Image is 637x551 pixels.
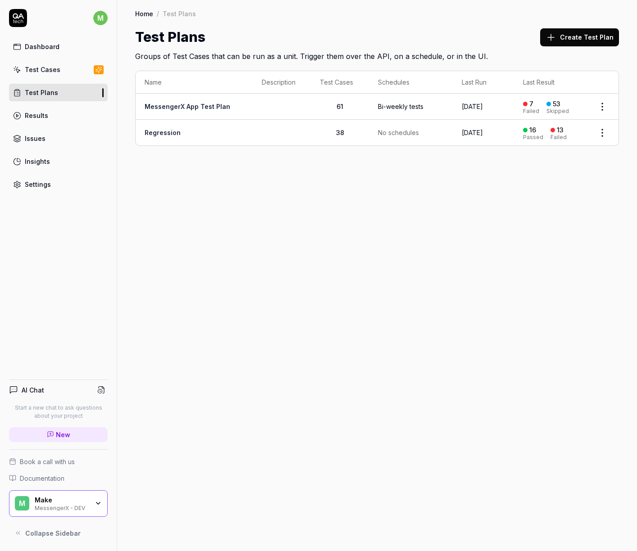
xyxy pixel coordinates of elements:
div: Failed [551,135,567,140]
th: Test Cases [311,71,369,94]
div: Results [25,111,48,120]
button: MMakeMessengerX - DEV [9,490,108,517]
th: Last Run [453,71,514,94]
a: Documentation [9,474,108,483]
div: Insights [25,157,50,166]
div: / [157,9,159,18]
div: 53 [553,100,560,108]
th: Description [253,71,311,94]
th: Last Result [514,71,586,94]
div: Passed [523,135,543,140]
p: Start a new chat to ask questions about your project [9,404,108,420]
a: MessengerX App Test Plan [145,103,230,110]
div: Skipped [546,108,569,114]
time: [DATE] [462,103,483,110]
span: No schedules [378,128,419,137]
a: Regression [145,129,181,136]
span: New [56,430,70,439]
a: Insights [9,153,108,170]
span: Collapse Sidebar [25,528,81,538]
div: Make [35,496,89,504]
div: Test Cases [25,65,60,74]
a: Test Plans [9,84,108,101]
h1: Test Plans [135,27,205,47]
span: 61 [337,103,343,110]
div: Dashboard [25,42,59,51]
th: Name [136,71,253,94]
div: Test Plans [163,9,196,18]
span: Book a call with us [20,457,75,466]
span: 38 [336,129,344,136]
a: Test Cases [9,61,108,78]
button: Create Test Plan [540,28,619,46]
a: Dashboard [9,38,108,55]
a: Book a call with us [9,457,108,466]
div: Settings [25,180,51,189]
a: Issues [9,130,108,147]
div: 7 [529,100,533,108]
span: Documentation [20,474,64,483]
span: M [15,496,29,510]
a: Settings [9,176,108,193]
div: Bi-weekly tests [378,102,423,111]
h4: AI Chat [22,385,44,395]
div: Failed [523,108,539,114]
div: 16 [529,126,536,134]
time: [DATE] [462,129,483,136]
button: m [93,9,108,27]
button: Collapse Sidebar [9,524,108,542]
h2: Groups of Test Cases that can be run as a unit. Trigger them over the API, on a schedule, or in t... [135,47,619,62]
a: New [9,427,108,442]
a: Home [135,9,153,18]
div: Test Plans [25,88,58,97]
a: Results [9,107,108,124]
span: m [93,11,108,25]
div: 13 [557,126,564,134]
th: Schedules [369,71,453,94]
div: Issues [25,134,45,143]
div: MessengerX - DEV [35,504,89,511]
